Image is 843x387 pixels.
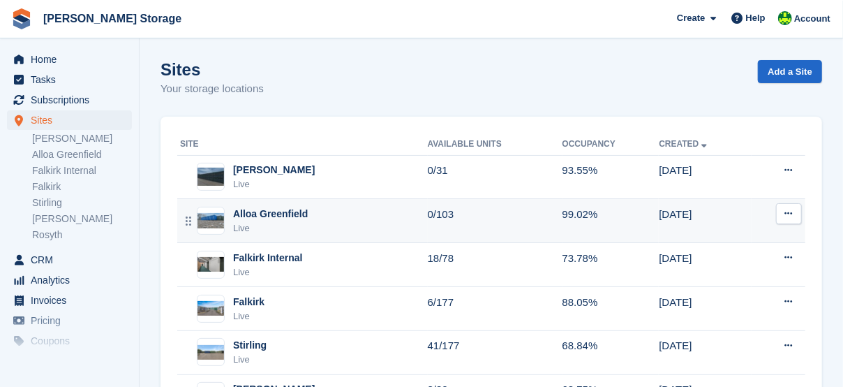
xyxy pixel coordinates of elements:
[7,291,132,310] a: menu
[233,338,267,353] div: Stirling
[233,207,308,221] div: Alloa Greenfield
[562,133,659,156] th: Occupancy
[197,345,224,360] img: Image of Stirling site
[233,221,308,235] div: Live
[161,81,264,97] p: Your storage locations
[11,8,32,29] img: stora-icon-8386f47178a22dfd0bd8f6a31ec36ba5ce8667c1dd55bd0f319d3a0aa187defe.svg
[197,257,224,272] img: Image of Falkirk Internal site
[659,243,752,287] td: [DATE]
[7,351,132,371] a: menu
[7,110,132,130] a: menu
[562,287,659,331] td: 88.05%
[7,50,132,69] a: menu
[233,353,267,367] div: Live
[428,287,562,331] td: 6/177
[233,309,264,323] div: Live
[562,199,659,243] td: 99.02%
[7,250,132,270] a: menu
[7,90,132,110] a: menu
[233,163,315,177] div: [PERSON_NAME]
[659,287,752,331] td: [DATE]
[31,90,114,110] span: Subscriptions
[31,70,114,89] span: Tasks
[7,311,132,330] a: menu
[31,250,114,270] span: CRM
[428,243,562,287] td: 18/78
[32,164,132,177] a: Falkirk Internal
[562,243,659,287] td: 73.78%
[233,295,264,309] div: Falkirk
[233,177,315,191] div: Live
[32,180,132,193] a: Falkirk
[428,199,562,243] td: 0/103
[32,196,132,210] a: Stirling
[38,7,187,30] a: [PERSON_NAME] Storage
[31,50,114,69] span: Home
[677,11,705,25] span: Create
[177,133,428,156] th: Site
[32,212,132,226] a: [PERSON_NAME]
[197,168,224,187] img: Image of Alloa Kelliebank site
[659,155,752,199] td: [DATE]
[659,139,710,149] a: Created
[32,132,132,145] a: [PERSON_NAME]
[31,351,114,371] span: Insurance
[197,213,224,228] img: Image of Alloa Greenfield site
[31,331,114,351] span: Coupons
[428,133,562,156] th: Available Units
[32,148,132,161] a: Alloa Greenfield
[758,60,822,83] a: Add a Site
[778,11,792,25] img: Claire Wilson
[31,110,114,130] span: Sites
[7,70,132,89] a: menu
[7,270,132,290] a: menu
[31,311,114,330] span: Pricing
[32,228,132,242] a: Rosyth
[197,301,224,316] img: Image of Falkirk site
[659,199,752,243] td: [DATE]
[31,291,114,310] span: Invoices
[562,330,659,374] td: 68.84%
[31,270,114,290] span: Analytics
[233,251,303,265] div: Falkirk Internal
[746,11,766,25] span: Help
[659,330,752,374] td: [DATE]
[428,155,562,199] td: 0/31
[562,155,659,199] td: 93.55%
[794,12,830,26] span: Account
[7,331,132,351] a: menu
[161,60,264,79] h1: Sites
[428,330,562,374] td: 41/177
[233,265,303,279] div: Live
